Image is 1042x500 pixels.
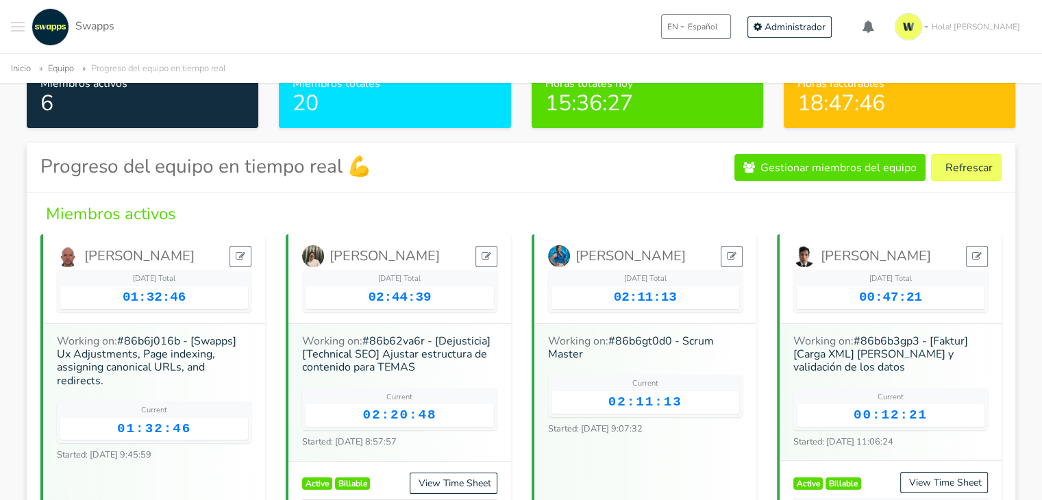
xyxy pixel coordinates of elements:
[77,61,226,77] li: Progreso del equipo en tiempo real
[32,8,69,46] img: swapps-linkedin-v2.jpg
[40,155,371,179] h3: Progreso del equipo en tiempo real 💪
[48,62,74,75] a: Equipo
[765,21,826,34] span: Administrador
[40,77,245,90] h6: Miembros activos
[614,290,677,305] span: 02:11:13
[306,273,493,285] div: [DATE] Total
[797,273,984,285] div: [DATE] Total
[793,245,815,267] img: Felipe Marín
[335,477,371,490] span: Billable
[551,378,739,390] div: Current
[608,395,682,410] span: 02:11:13
[57,245,195,267] a: [PERSON_NAME]
[747,16,832,38] a: Administrador
[368,290,431,305] span: 02:44:39
[797,77,1002,90] h6: Horas facturables
[797,392,984,403] div: Current
[11,8,25,46] button: Toggle navigation menu
[57,335,251,388] h6: Working on:
[734,154,926,181] a: Gestionar miembros del equipo
[302,334,491,375] a: #86b62va6r - [Dejusticia] [Technical SEO] Ajustar estructura de contenido para TEMAS
[302,436,397,448] small: Started: [DATE] 8:57:57
[293,90,497,116] h2: 20
[293,77,497,90] h6: Miembros totales
[302,477,332,490] span: Active
[302,245,324,267] img: Mateo
[688,21,718,33] span: Español
[545,77,749,90] h6: Horas totales hoy
[57,449,151,461] small: Started: [DATE] 9:45:59
[40,90,245,116] h2: 6
[661,14,731,39] button: ENEspañol
[410,473,497,494] a: View Time Sheet
[797,90,1002,116] h2: 18:47:46
[859,290,922,305] span: 00:47:21
[60,405,248,416] div: Current
[28,8,114,46] a: Swapps
[123,290,186,305] span: 01:32:46
[931,154,1002,181] button: Refrescar
[854,408,928,423] span: 00:12:21
[302,245,440,267] a: [PERSON_NAME]
[548,335,743,361] h6: Working on:
[548,245,686,267] a: [PERSON_NAME]
[362,408,436,423] span: 02:20:48
[75,18,114,34] span: Swapps
[551,273,739,285] div: [DATE] Total
[932,21,1020,33] span: Hola! [PERSON_NAME]
[900,472,988,493] a: View Time Sheet
[306,392,493,403] div: Current
[40,203,1002,224] h4: Miembros activos
[793,477,823,490] span: Active
[548,245,570,267] img: Angie
[302,335,497,375] h6: Working on:
[548,423,643,435] small: Started: [DATE] 9:07:32
[11,62,31,75] a: Inicio
[889,8,1031,46] a: Hola! [PERSON_NAME]
[895,13,922,40] img: isotipo-3-3e143c57.png
[793,335,988,375] h6: Working on:
[826,477,861,490] span: Billable
[57,245,79,267] img: Andres
[57,334,236,388] a: #86b6j016b - [Swapps] Ux Adjustments, Page indexing, assigning canonical URLs, and redirects.
[545,90,749,116] h2: 15:36:27
[117,421,191,436] span: 01:32:46
[793,245,931,267] a: [PERSON_NAME]
[548,334,714,362] a: #86b6gt0d0 - Scrum Master
[60,273,248,285] div: [DATE] Total
[793,334,968,375] a: #86b6b3gp3 - [Faktur][Carga XML] [PERSON_NAME] y validación de los datos
[793,436,893,448] small: Started: [DATE] 11:06:24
